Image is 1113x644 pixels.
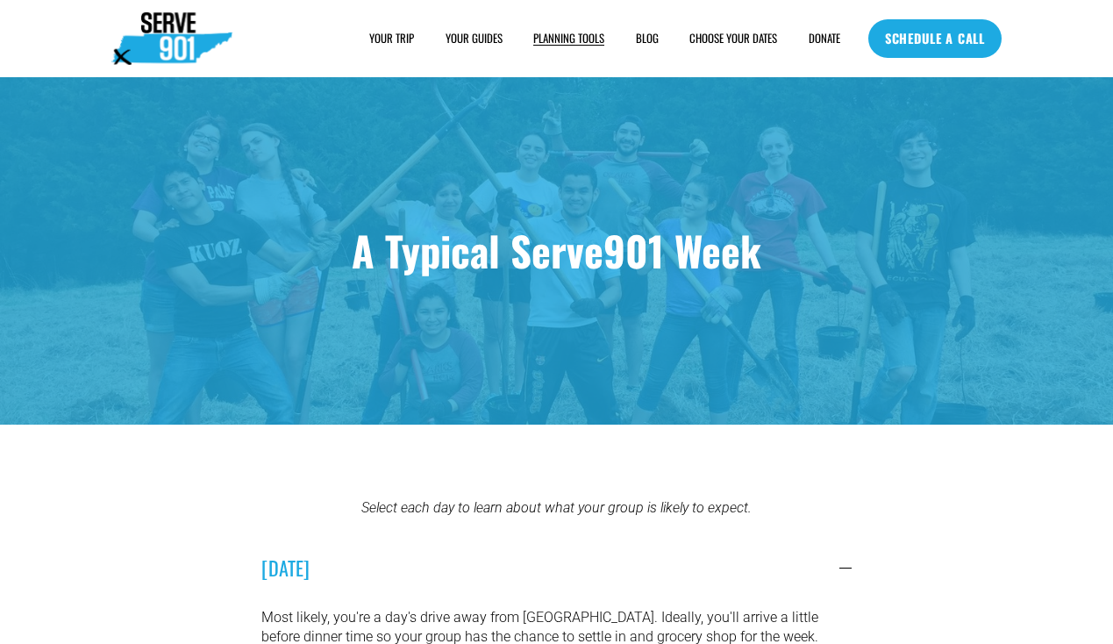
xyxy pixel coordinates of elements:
a: BLOG [636,30,659,48]
a: DONATE [809,30,840,48]
button: [DATE] [261,527,852,608]
span: YOUR TRIP [369,31,414,47]
img: Serve901 [111,12,232,65]
a: YOUR GUIDES [446,30,503,48]
a: folder dropdown [369,30,414,48]
em: Select each day to learn about what your group is likely to expect. [361,499,752,516]
span: [DATE] [261,554,839,582]
a: folder dropdown [533,30,604,48]
strong: A Typical Serve901 Week [352,220,761,280]
a: CHOOSE YOUR DATES [689,30,777,48]
a: SCHEDULE A CALL [868,19,1002,58]
span: PLANNING TOOLS [533,31,604,47]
